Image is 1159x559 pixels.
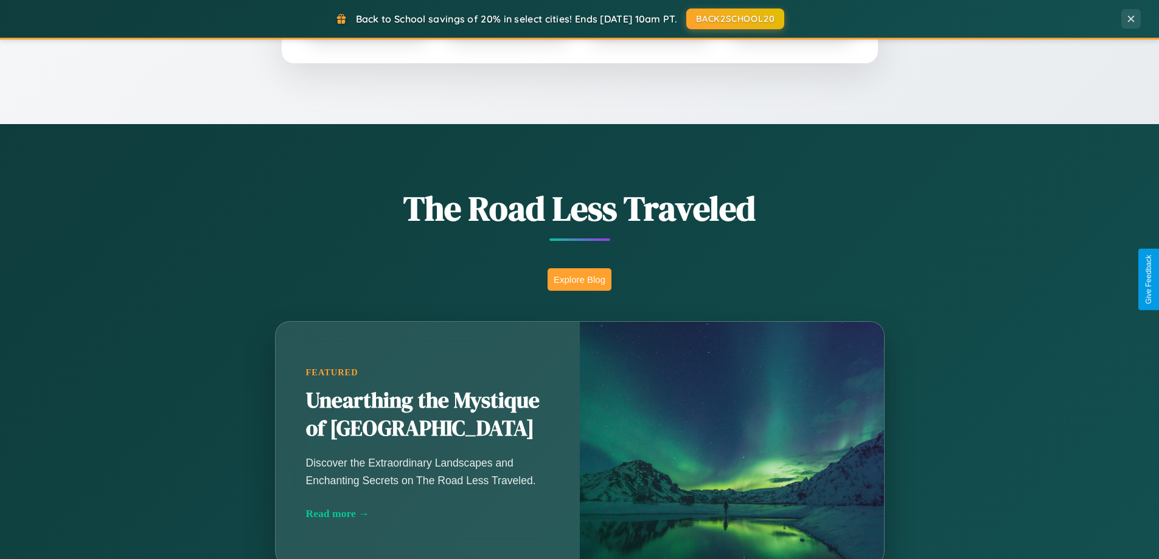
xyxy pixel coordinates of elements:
[306,367,549,378] div: Featured
[686,9,784,29] button: BACK2SCHOOL20
[306,507,549,520] div: Read more →
[548,268,611,291] button: Explore Blog
[356,13,677,25] span: Back to School savings of 20% in select cities! Ends [DATE] 10am PT.
[1144,255,1153,304] div: Give Feedback
[306,454,549,488] p: Discover the Extraordinary Landscapes and Enchanting Secrets on The Road Less Traveled.
[306,387,549,443] h2: Unearthing the Mystique of [GEOGRAPHIC_DATA]
[215,185,945,232] h1: The Road Less Traveled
